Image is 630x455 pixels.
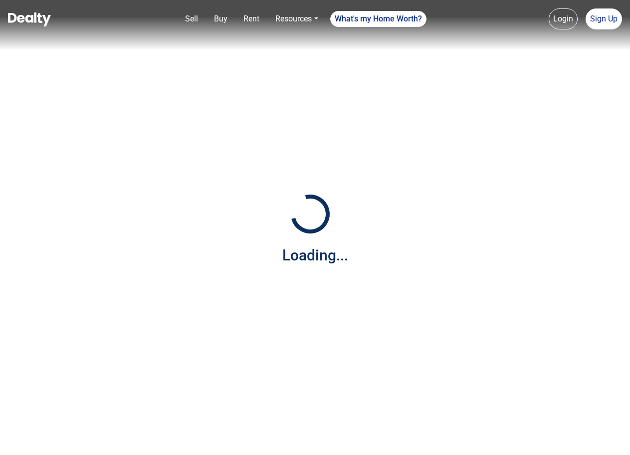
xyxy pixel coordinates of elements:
a: Resources [271,9,322,29]
a: Sign Up [586,8,622,29]
a: What's my Home Worth? [330,11,426,27]
div: Loading... [282,244,348,266]
a: Buy [210,9,231,29]
img: Dealty - Buy, Sell & Rent Homes [8,12,51,26]
img: Loading [285,189,335,239]
a: Rent [239,9,263,29]
a: Sell [181,9,202,29]
a: Login [549,8,578,29]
